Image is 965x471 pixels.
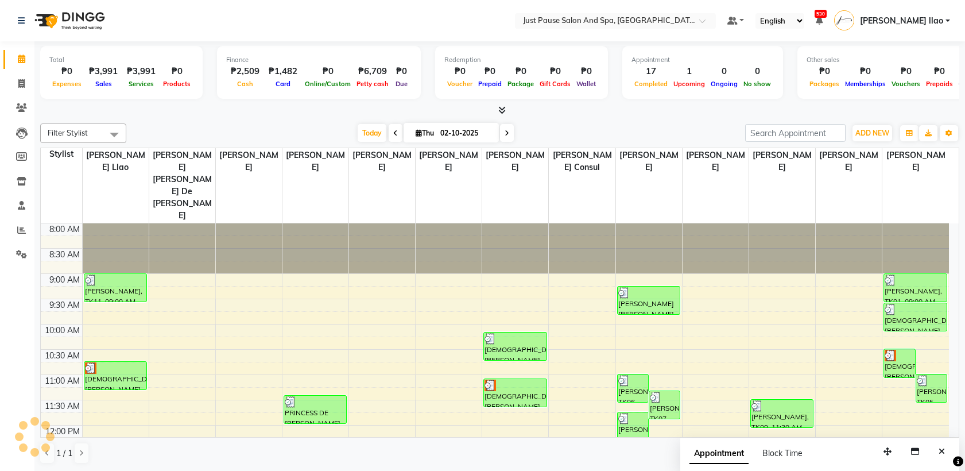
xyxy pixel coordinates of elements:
span: Prepaid [475,80,505,88]
span: Petty cash [354,80,392,88]
div: ₱0 [505,65,537,78]
span: Due [393,80,410,88]
span: [PERSON_NAME] [282,148,348,175]
div: Stylist [41,148,82,160]
span: Wallet [573,80,599,88]
div: [DEMOGRAPHIC_DATA][PERSON_NAME], TK10, 10:10 AM-10:45 AM, Eyebrows Threading [484,333,546,360]
div: ₱2,509 [226,65,264,78]
div: 12:00 PM [43,426,82,438]
div: Appointment [631,55,774,65]
div: ₱0 [475,65,505,78]
div: 17 [631,65,671,78]
span: [PERSON_NAME] [749,148,815,175]
span: Cash [234,80,256,88]
span: ADD NEW [855,129,889,137]
span: Services [126,80,157,88]
span: Filter Stylist [48,128,88,137]
input: 2025-10-02 [437,125,494,142]
div: 0 [741,65,774,78]
div: [PERSON_NAME], TK11, 09:00 AM-09:35 AM, Hair Cut [84,274,146,302]
div: Redemption [444,55,599,65]
span: Completed [631,80,671,88]
div: ₱0 [842,65,889,78]
span: [PERSON_NAME] llao [860,15,943,27]
div: ₱0 [889,65,923,78]
span: Memberships [842,80,889,88]
span: Online/Custom [302,80,354,88]
button: Close [933,443,950,461]
span: [PERSON_NAME] [416,148,482,175]
input: Search Appointment [745,124,846,142]
span: 530 [815,10,827,18]
span: Block Time [762,448,803,458]
span: Appointment [689,443,749,464]
div: [PERSON_NAME], TK01, 09:00 AM-09:35 AM, Hair Cut [884,274,947,302]
div: ₱0 [923,65,956,78]
div: 10:30 AM [42,350,82,362]
span: [PERSON_NAME] [882,148,949,175]
div: [DEMOGRAPHIC_DATA][PERSON_NAME], TK04, 10:30 AM-11:05 AM, Foot Spa [884,349,914,377]
span: Packages [807,80,842,88]
div: Total [49,55,193,65]
span: [PERSON_NAME] Consul [549,148,615,175]
div: ₱0 [392,65,412,78]
div: 1 [671,65,708,78]
span: Sales [92,80,115,88]
img: logo [29,5,108,37]
span: [PERSON_NAME] llao [83,148,149,175]
div: [PERSON_NAME] [PERSON_NAME], TK02, 09:15 AM-09:50 AM, Hair Cut [618,287,680,314]
span: Voucher [444,80,475,88]
span: Vouchers [889,80,923,88]
div: PRINCESS DE [PERSON_NAME], TK08, 11:25 AM-12:00 PM, Pedicure [284,396,346,423]
div: ₱0 [537,65,573,78]
div: ₱0 [49,65,84,78]
span: Products [160,80,193,88]
span: [PERSON_NAME] [816,148,882,175]
div: [DEMOGRAPHIC_DATA][PERSON_NAME], TK03, 10:45 AM-11:20 AM, Hair Cut [84,362,146,389]
div: [PERSON_NAME], TK06, 11:00 AM-11:35 AM, Hair Cut [618,375,648,402]
div: ₱0 [302,65,354,78]
div: [PERSON_NAME], TK05, 11:00 AM-11:35 AM, Nail Extensions Softgel (Gel Polish) [916,375,947,402]
span: Card [273,80,293,88]
span: [PERSON_NAME] [683,148,749,175]
div: 9:30 AM [47,299,82,311]
span: [PERSON_NAME] [216,148,282,175]
div: 8:30 AM [47,249,82,261]
span: [PERSON_NAME] [349,148,415,175]
div: ₱0 [444,65,475,78]
span: [PERSON_NAME] [616,148,682,175]
div: 8:00 AM [47,223,82,235]
span: No show [741,80,774,88]
span: [PERSON_NAME] [482,148,548,175]
div: ₱0 [573,65,599,78]
div: 11:00 AM [42,375,82,387]
div: Finance [226,55,412,65]
span: Package [505,80,537,88]
div: [PERSON_NAME], TK07, 11:20 AM-11:55 AM, Hair Cut [649,391,680,419]
div: [DEMOGRAPHIC_DATA][PERSON_NAME], TK10, 09:35 AM-10:10 AM, Foot Spa [884,303,947,331]
span: Thu [413,129,437,137]
a: 530 [816,16,823,26]
button: ADD NEW [852,125,892,141]
div: [PERSON_NAME] [PERSON_NAME], TK12, 11:45 AM-12:20 PM, Hair Cut [618,412,648,440]
span: [PERSON_NAME] [PERSON_NAME] De [PERSON_NAME] [149,148,215,223]
span: 1 / 1 [56,447,72,460]
span: Gift Cards [537,80,573,88]
div: 0 [708,65,741,78]
div: [PERSON_NAME], TK09, 11:30 AM-12:05 PM, Pedicure [751,400,813,427]
span: Prepaids [923,80,956,88]
div: ₱3,991 [84,65,122,78]
div: [DEMOGRAPHIC_DATA][PERSON_NAME], TK04, 11:05 AM-11:40 AM, Eyebrows Threading (₱163.9) [484,379,546,407]
div: ₱6,709 [354,65,392,78]
span: Today [358,124,386,142]
div: 11:30 AM [42,400,82,412]
div: ₱0 [807,65,842,78]
span: Upcoming [671,80,708,88]
div: ₱0 [160,65,193,78]
div: ₱1,482 [264,65,302,78]
span: Ongoing [708,80,741,88]
img: Jenilyn llao [834,10,854,30]
div: ₱3,991 [122,65,160,78]
div: 9:00 AM [47,274,82,286]
div: 10:00 AM [42,325,82,337]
